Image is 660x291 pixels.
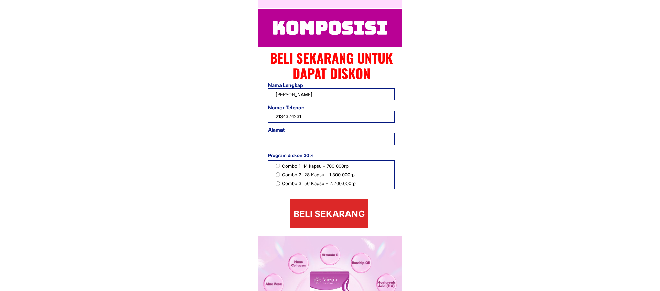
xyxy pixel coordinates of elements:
span: Combo 2: 28 Kapsu - 1.300.000rp [282,171,356,178]
p: Nama Lengkap [268,81,344,89]
p: Program diskon 30% [268,152,395,159]
p: Beli sekarang [290,199,368,228]
span: Combo 3: 56 Kapsu - 2.200.000rp [282,180,356,187]
p: Nomor Telepon [268,104,344,111]
h3: Beli Sekarang untuk Dapat Diskon [269,50,393,81]
h3: Komposisi [268,13,392,43]
span: Combo 1: 14 kapsu - 700.000rp [282,163,356,170]
p: Alamat [268,126,427,134]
